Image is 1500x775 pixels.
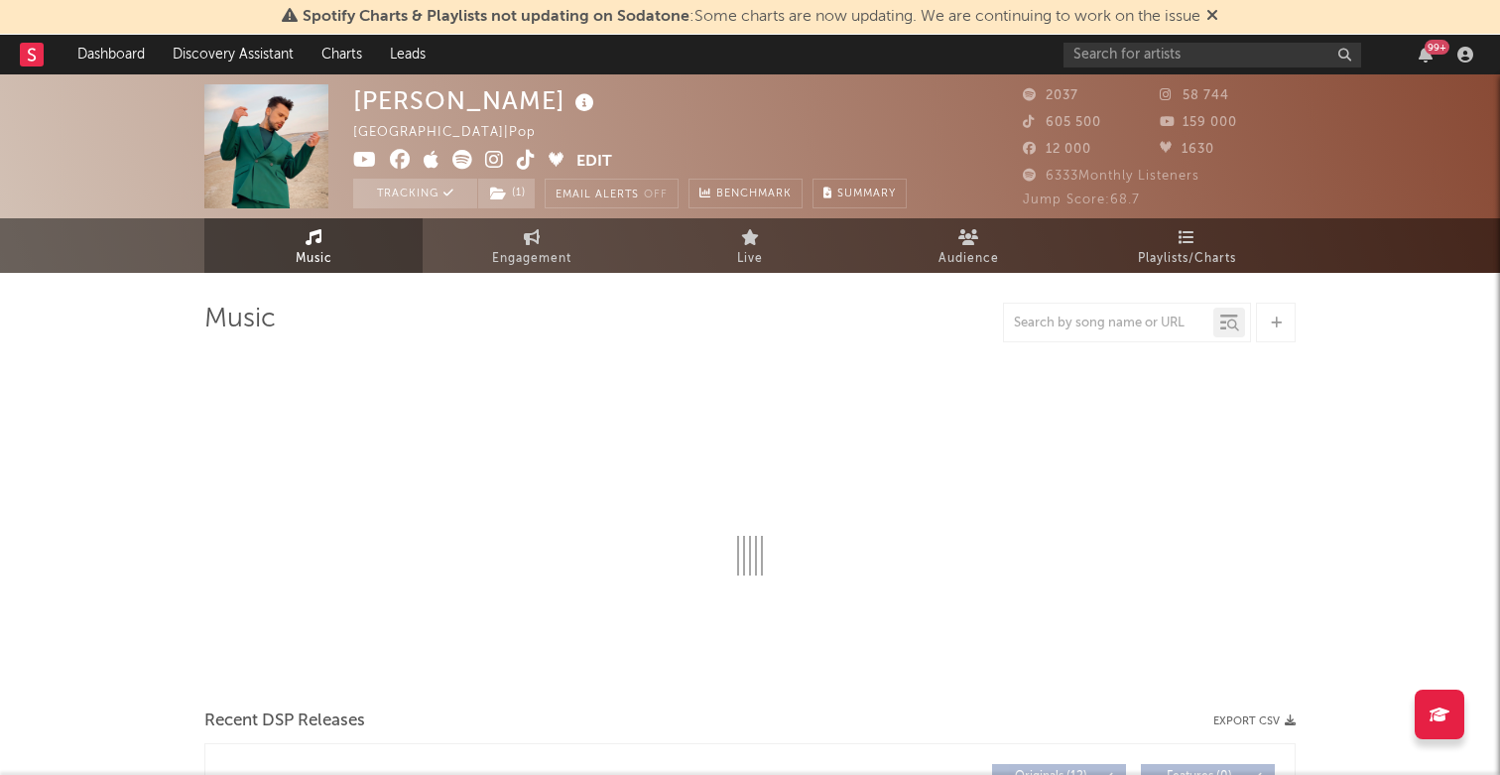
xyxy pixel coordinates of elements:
a: Benchmark [688,179,803,208]
span: 6333 Monthly Listeners [1023,170,1199,183]
span: 2037 [1023,89,1078,102]
button: Email AlertsOff [545,179,679,208]
button: Summary [812,179,907,208]
a: Engagement [423,218,641,273]
span: 159 000 [1160,116,1237,129]
a: Audience [859,218,1077,273]
input: Search for artists [1063,43,1361,67]
span: Benchmark [716,183,792,206]
span: Music [296,247,332,271]
a: Live [641,218,859,273]
div: 99 + [1425,40,1449,55]
span: ( 1 ) [477,179,536,208]
span: 58 744 [1160,89,1229,102]
a: Leads [376,35,439,74]
em: Off [644,190,668,200]
input: Search by song name or URL [1004,316,1213,331]
span: 12 000 [1023,143,1091,156]
div: [GEOGRAPHIC_DATA] | Pop [353,121,559,145]
div: [PERSON_NAME] [353,84,599,117]
span: 1630 [1160,143,1214,156]
span: Summary [837,189,896,199]
a: Music [204,218,423,273]
button: Export CSV [1213,715,1296,727]
button: Tracking [353,179,477,208]
span: 605 500 [1023,116,1101,129]
span: : Some charts are now updating. We are continuing to work on the issue [303,9,1200,25]
span: Live [737,247,763,271]
a: Playlists/Charts [1077,218,1296,273]
span: Audience [938,247,999,271]
button: 99+ [1419,47,1433,63]
span: Jump Score: 68.7 [1023,194,1140,206]
span: Dismiss [1206,9,1218,25]
a: Dashboard [63,35,159,74]
button: Edit [576,150,612,175]
button: (1) [478,179,535,208]
span: Engagement [492,247,571,271]
span: Recent DSP Releases [204,710,365,733]
a: Discovery Assistant [159,35,308,74]
span: Spotify Charts & Playlists not updating on Sodatone [303,9,689,25]
a: Charts [308,35,376,74]
span: Playlists/Charts [1138,247,1236,271]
